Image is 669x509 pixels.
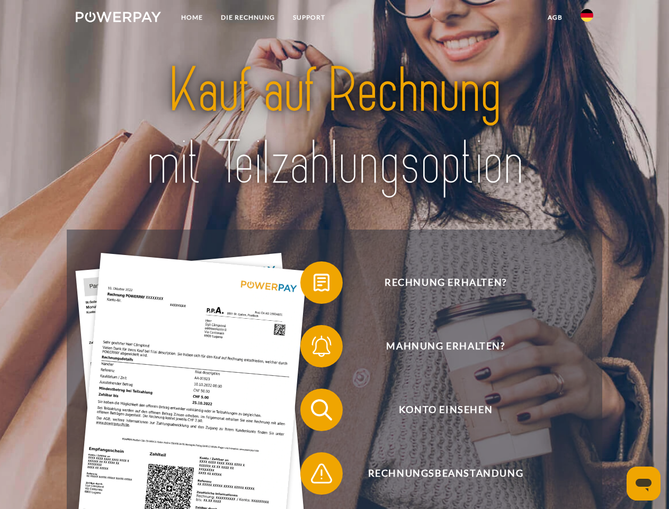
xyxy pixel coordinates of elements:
span: Konto einsehen [316,389,575,431]
img: logo-powerpay-white.svg [76,12,161,22]
button: Mahnung erhalten? [300,325,576,367]
img: qb_warning.svg [308,460,335,487]
a: agb [539,8,572,27]
a: SUPPORT [284,8,334,27]
button: Rechnung erhalten? [300,261,576,304]
a: DIE RECHNUNG [212,8,284,27]
button: Rechnungsbeanstandung [300,452,576,495]
button: Konto einsehen [300,389,576,431]
img: qb_search.svg [308,397,335,423]
img: qb_bill.svg [308,269,335,296]
img: title-powerpay_de.svg [101,51,568,203]
span: Mahnung erhalten? [316,325,575,367]
img: qb_bell.svg [308,333,335,359]
span: Rechnung erhalten? [316,261,575,304]
iframe: Schaltfläche zum Öffnen des Messaging-Fensters [627,467,661,501]
img: de [581,9,593,22]
span: Rechnungsbeanstandung [316,452,575,495]
a: Home [172,8,212,27]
